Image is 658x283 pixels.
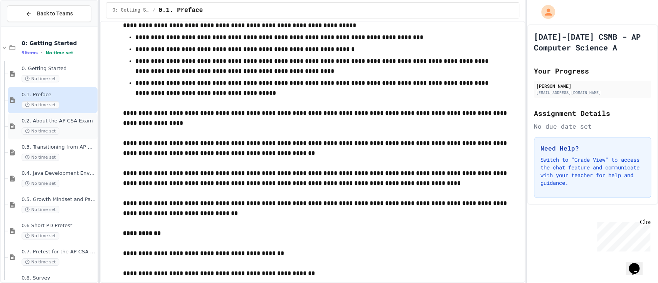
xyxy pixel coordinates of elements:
span: 9 items [22,50,38,55]
span: No time set [22,75,59,82]
span: 0.1. Preface [158,6,203,15]
div: [EMAIL_ADDRESS][DOMAIN_NAME] [536,90,649,95]
iframe: chat widget [594,219,650,251]
h2: Assignment Details [534,108,651,119]
div: Chat with us now!Close [3,3,53,49]
span: 0.6 Short PD Pretest [22,223,96,229]
span: No time set [22,101,59,109]
button: Back to Teams [7,5,91,22]
span: 0.1. Preface [22,92,96,98]
div: [PERSON_NAME] [536,82,649,89]
span: No time set [22,180,59,187]
div: No due date set [534,122,651,131]
span: • [41,50,42,56]
span: 0.3. Transitioning from AP CSP to AP CSA [22,144,96,151]
span: 0.2. About the AP CSA Exam [22,118,96,124]
span: No time set [22,127,59,135]
h3: Need Help? [540,144,645,153]
h2: Your Progress [534,65,651,76]
span: / [153,7,155,13]
span: No time set [22,258,59,266]
span: 0: Getting Started [22,40,96,47]
iframe: chat widget [626,252,650,275]
span: 0. Getting Started [22,65,96,72]
span: No time set [45,50,73,55]
span: Back to Teams [37,10,73,18]
span: 0.8. Survey [22,275,96,281]
div: My Account [533,3,557,21]
span: 0: Getting Started [113,7,150,13]
span: 0.5. Growth Mindset and Pair Programming [22,196,96,203]
span: No time set [22,232,59,239]
span: No time set [22,154,59,161]
h1: [DATE]-[DATE] CSMB - AP Computer Science A [534,31,651,53]
span: 0.7. Pretest for the AP CSA Exam [22,249,96,255]
span: No time set [22,206,59,213]
span: 0.4. Java Development Environments [22,170,96,177]
p: Switch to "Grade View" to access the chat feature and communicate with your teacher for help and ... [540,156,645,187]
